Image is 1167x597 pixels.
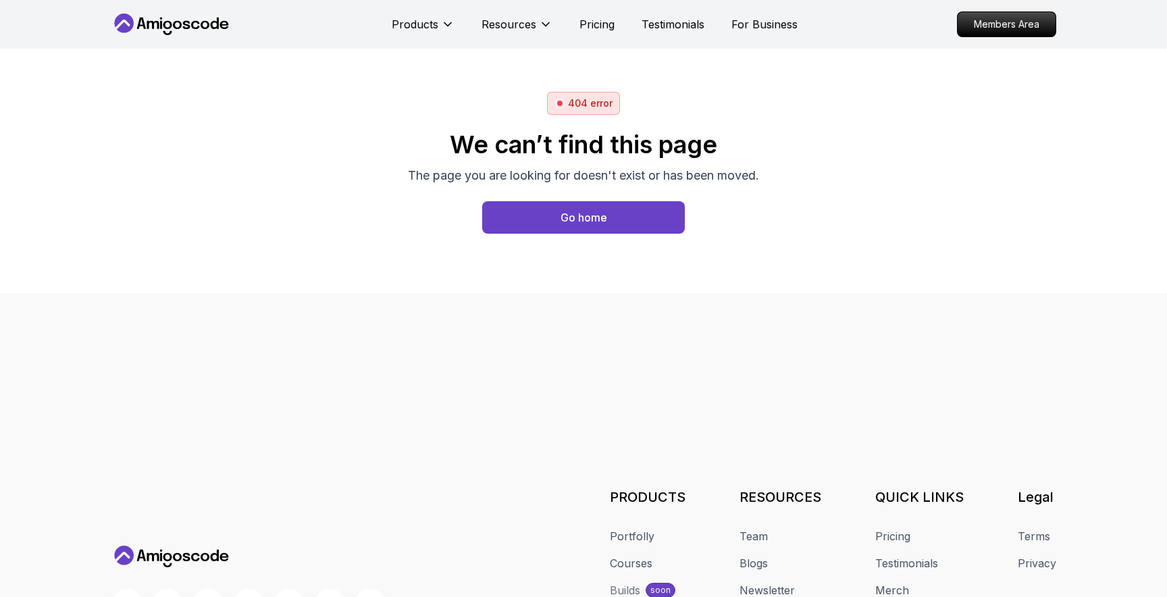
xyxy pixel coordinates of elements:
[1018,555,1056,571] a: Privacy
[392,16,455,43] button: Products
[875,528,910,544] a: Pricing
[1018,528,1050,544] a: Terms
[731,16,798,32] a: For Business
[482,201,685,234] button: Go home
[408,131,759,158] h2: We can’t find this page
[740,555,768,571] a: Blogs
[1018,488,1056,507] h3: Legal
[610,488,685,507] h3: PRODUCTS
[482,201,685,234] a: Home page
[875,488,964,507] h3: QUICK LINKS
[957,11,1056,37] a: Members Area
[482,16,552,43] button: Resources
[392,16,438,32] p: Products
[740,488,821,507] h3: RESOURCES
[610,528,654,544] a: Portfolly
[408,166,759,185] p: The page you are looking for doesn't exist or has been moved.
[482,16,536,32] p: Resources
[561,209,607,226] div: Go home
[642,16,704,32] a: Testimonials
[610,555,652,571] a: Courses
[740,528,768,544] a: Team
[875,555,938,571] a: Testimonials
[579,16,615,32] a: Pricing
[568,97,613,110] p: 404 error
[650,585,671,596] p: soon
[958,12,1056,36] p: Members Area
